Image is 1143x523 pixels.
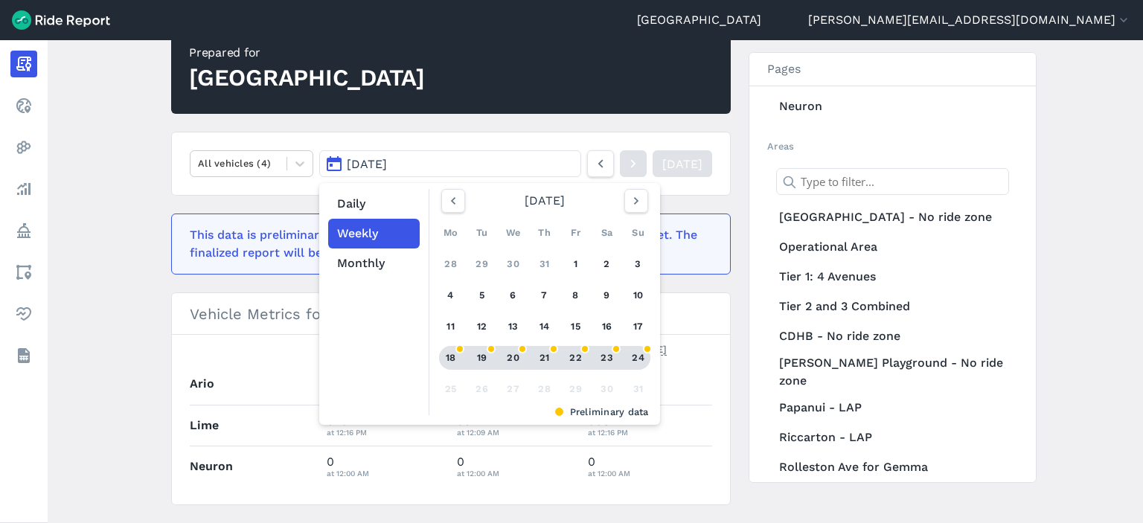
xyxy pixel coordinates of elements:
[457,466,576,480] div: at 12:00 AM
[435,189,654,213] div: [DATE]
[533,221,557,245] div: Th
[470,283,494,307] div: 5
[457,426,576,439] div: at 12:09 AM
[595,346,619,370] div: 23
[502,315,525,338] div: 13
[189,62,425,94] div: [GEOGRAPHIC_DATA]
[749,53,1036,86] h3: Pages
[502,346,525,370] div: 20
[190,226,703,262] div: This data is preliminary and may be missing events that haven't been reported yet. The finalized ...
[439,346,463,370] div: 18
[627,315,650,338] div: 17
[457,412,576,439] div: 38
[10,342,37,369] a: Datasets
[627,252,650,276] div: 3
[564,315,588,338] div: 15
[588,426,713,439] div: at 12:16 PM
[767,139,1018,153] h2: Areas
[439,221,463,245] div: Mo
[347,157,387,171] span: [DATE]
[439,283,463,307] div: 4
[770,393,1018,423] a: Papanui - LAP
[328,189,420,219] button: Daily
[439,377,463,401] div: 25
[595,315,619,338] div: 16
[595,252,619,276] div: 2
[595,377,619,401] div: 30
[10,176,37,202] a: Analyze
[439,283,650,307] a: 45678910
[564,346,588,370] div: 22
[10,301,37,327] a: Health
[190,446,321,487] th: Neuron
[776,168,1009,195] input: Type to filter...
[470,315,494,338] div: 12
[770,292,1018,321] a: Tier 2 and 3 Combined
[10,259,37,286] a: Areas
[470,377,494,401] div: 26
[627,283,650,307] div: 10
[533,315,557,338] div: 14
[439,252,463,276] div: 28
[770,423,1018,452] a: Riccarton - LAP
[588,412,713,439] div: 985
[502,283,525,307] div: 6
[10,134,37,161] a: Heatmaps
[627,346,650,370] div: 24
[470,252,494,276] div: 29
[564,283,588,307] div: 8
[588,466,713,480] div: at 12:00 AM
[441,405,649,419] div: Preliminary data
[533,283,557,307] div: 7
[770,262,1018,292] a: Tier 1: 4 Avenues
[439,346,650,370] a: 18192021222324
[327,453,446,480] div: 0
[770,232,1018,262] a: Operational Area
[12,10,110,30] img: Ride Report
[190,405,321,446] th: Lime
[627,377,650,401] div: 31
[533,252,557,276] div: 31
[327,426,446,439] div: at 12:16 PM
[189,44,425,62] div: Prepared for
[190,364,321,405] th: Ario
[595,283,619,307] div: 9
[564,221,588,245] div: Fr
[588,453,713,480] div: 0
[319,150,581,177] button: [DATE]
[439,315,650,338] a: 11121314151617
[637,11,761,29] a: [GEOGRAPHIC_DATA]
[470,346,494,370] div: 19
[172,293,730,335] h3: Vehicle Metrics for [DATE]
[770,351,1018,393] a: [PERSON_NAME] Playground - No ride zone
[470,221,494,245] div: Tu
[439,315,463,338] div: 11
[327,412,446,439] div: 973
[808,11,1131,29] button: [PERSON_NAME][EMAIL_ADDRESS][DOMAIN_NAME]
[770,321,1018,351] a: CDHB - No ride zone
[328,248,420,278] button: Monthly
[770,452,1018,482] a: Rolleston Ave for Gemma
[564,377,588,401] div: 29
[627,221,650,245] div: Su
[533,346,557,370] div: 21
[770,202,1018,232] a: [GEOGRAPHIC_DATA] - No ride zone
[533,377,557,401] div: 28
[328,219,420,248] button: Weekly
[502,377,525,401] div: 27
[10,92,37,119] a: Realtime
[439,252,650,276] a: 28293031123
[502,221,525,245] div: We
[653,150,712,177] a: [DATE]
[595,221,619,245] div: Sa
[770,92,1018,121] a: Neuron
[327,466,446,480] div: at 12:00 AM
[564,252,588,276] div: 1
[10,51,37,77] a: Report
[502,252,525,276] div: 30
[457,453,576,480] div: 0
[10,217,37,244] a: Policy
